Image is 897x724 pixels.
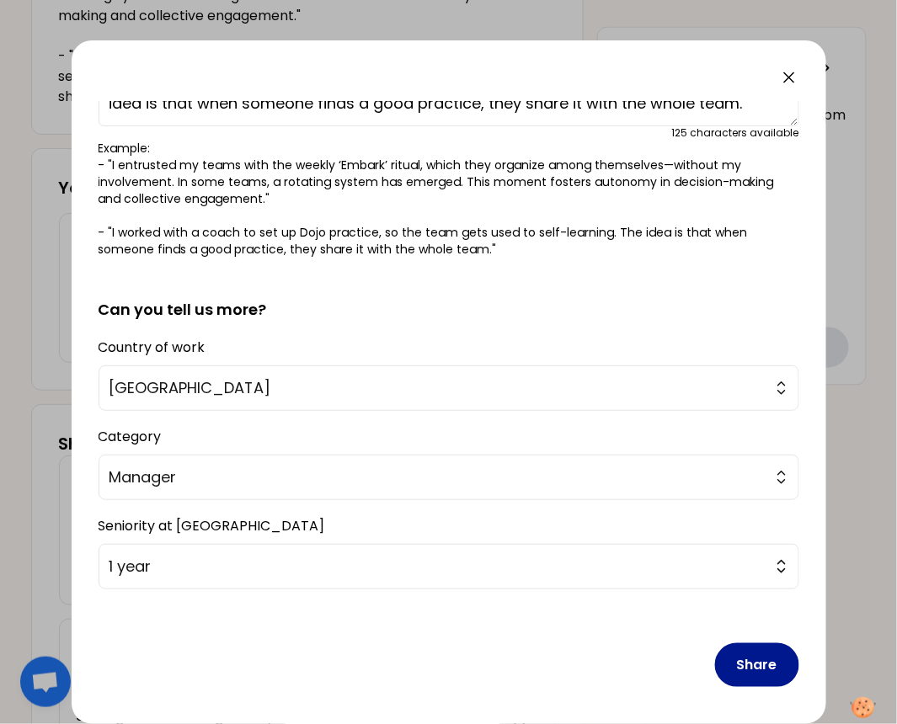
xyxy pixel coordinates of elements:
[99,427,162,446] label: Category
[109,376,765,400] span: [GEOGRAPHIC_DATA]
[99,544,799,589] button: 1 year
[672,126,799,140] div: 125 characters available
[109,555,765,578] span: 1 year
[99,516,325,535] label: Seniority at [GEOGRAPHIC_DATA]
[99,338,206,357] label: Country of work
[99,455,799,500] button: Manager
[99,271,799,322] h2: Can you tell us more?
[715,643,799,687] button: Share
[99,365,799,411] button: [GEOGRAPHIC_DATA]
[99,140,799,258] p: Example: - "I entrusted my teams with the weekly ‘Embark’ ritual, which they organize among thems...
[109,466,765,489] span: Manager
